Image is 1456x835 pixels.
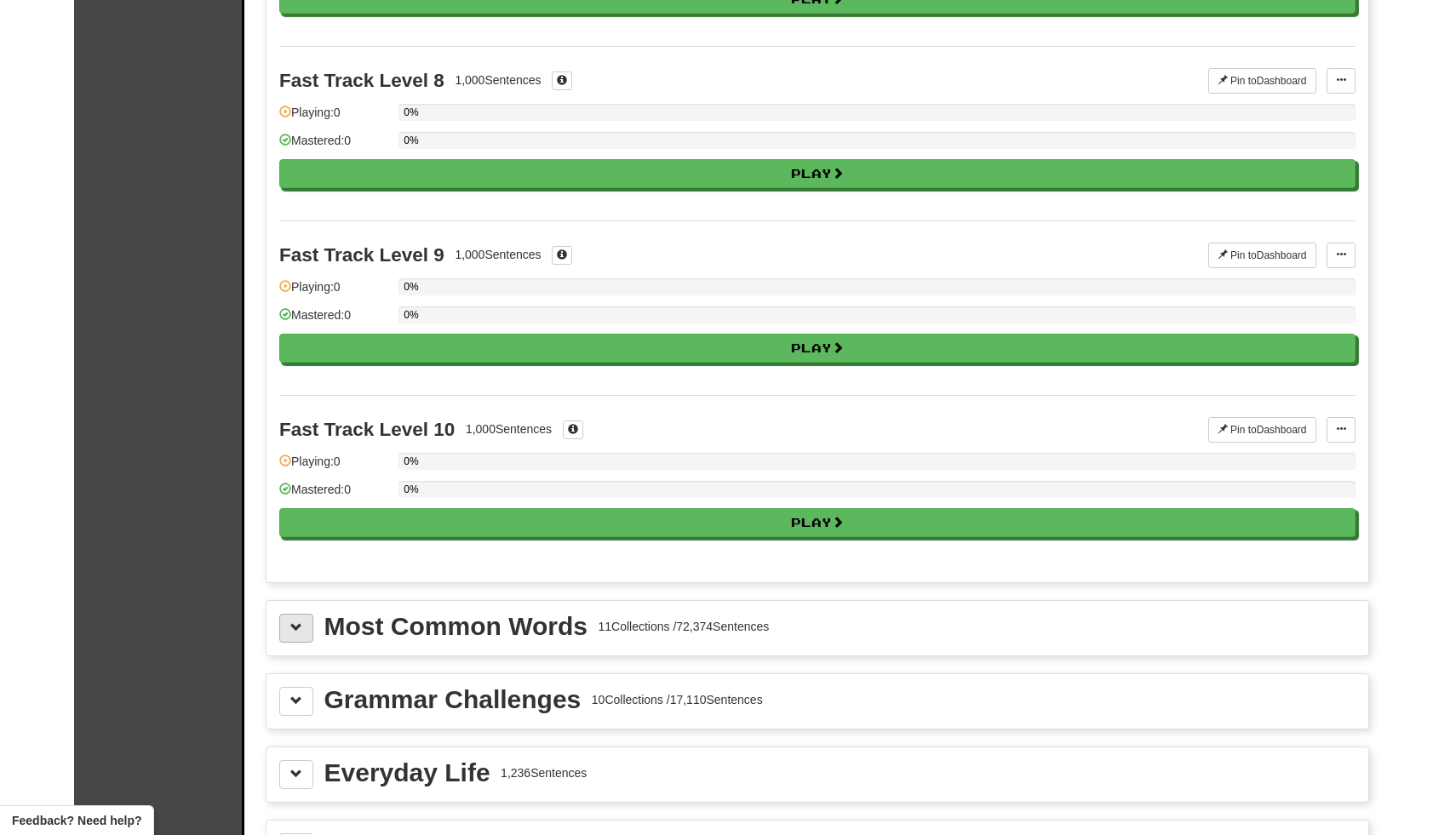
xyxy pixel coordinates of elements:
div: Mastered: 0 [279,306,390,335]
div: Grammar Challenges [324,687,582,712]
button: Pin toDashboard [1208,417,1316,443]
div: 1,236 Sentences [501,764,587,781]
div: Most Common Words [324,614,588,639]
span: Open feedback widget [12,812,141,829]
div: 1,000 Sentences [455,71,541,89]
div: 1,000 Sentences [466,420,552,438]
button: Pin toDashboard [1208,68,1316,94]
div: Mastered: 0 [279,481,390,509]
button: Play [279,159,1356,188]
div: Fast Track Level 10 [279,419,455,440]
div: Playing: 0 [279,104,390,132]
div: 10 Collections / 17,110 Sentences [592,691,763,708]
button: Play [279,508,1356,537]
div: 11 Collections / 72,374 Sentences [598,618,769,635]
div: Playing: 0 [279,278,390,306]
div: Everyday Life [324,760,490,786]
div: Mastered: 0 [279,132,390,160]
div: 1,000 Sentences [455,246,541,263]
div: Playing: 0 [279,453,390,481]
div: Fast Track Level 8 [279,70,444,91]
button: Play [279,334,1356,363]
div: Fast Track Level 9 [279,244,444,266]
button: Pin toDashboard [1208,243,1316,268]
